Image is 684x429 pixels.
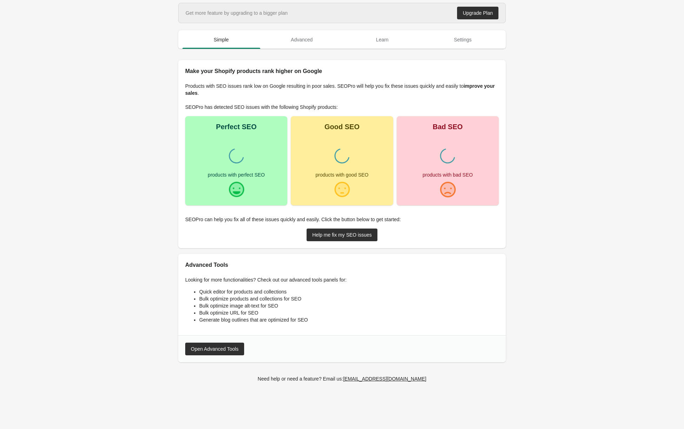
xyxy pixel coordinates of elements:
div: Upgrade Plan [463,10,493,16]
span: Learn [343,33,421,46]
div: Bad SEO [433,123,463,130]
li: Bulk optimize products and collections for SEO [199,295,499,302]
p: SEOPro can help you fix all of these issues quickly and easily. Click the button below to get sta... [185,216,499,223]
div: Looking for more functionalities? Check out our advanced tools panels for: [178,269,506,335]
button: Advanced [262,31,342,49]
span: Simple [182,33,260,46]
button: Open Advanced Tools [185,343,244,355]
div: [EMAIL_ADDRESS][DOMAIN_NAME] [343,376,426,382]
li: Generate blog outlines that are optimized for SEO [199,316,499,323]
div: Good SEO [324,123,360,130]
div: Need help or need a feature? Email us: [258,375,427,383]
div: Open Advanced Tools [191,346,239,352]
li: Bulk optimize URL for SEO [199,309,499,316]
div: Get more feature by upgrading to a bigger plan [186,9,288,16]
button: Settings [423,31,503,49]
div: products with bad SEO [423,172,473,177]
span: Advanced [263,33,341,46]
div: Perfect SEO [216,123,257,130]
h2: Advanced Tools [185,261,499,269]
div: products with good SEO [316,172,369,177]
button: Simple [181,31,262,49]
a: [EMAIL_ADDRESS][DOMAIN_NAME] [340,372,429,385]
h2: Make your Shopify products rank higher on Google [185,67,499,75]
div: products with perfect SEO [208,172,265,177]
a: Upgrade Plan [457,7,498,19]
p: Products with SEO issues rank low on Google resulting in poor sales. SEOPro will help you fix the... [185,82,499,97]
a: Help me fix my SEO issues [307,229,377,241]
p: SEOPro has detected SEO issues with the following Shopify products: [185,104,499,111]
li: Bulk optimize image alt-text for SEO [199,302,499,309]
span: Settings [424,33,502,46]
li: Quick editor for products and collections [199,288,499,295]
div: Help me fix my SEO issues [312,232,372,238]
button: Learn [342,31,423,49]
